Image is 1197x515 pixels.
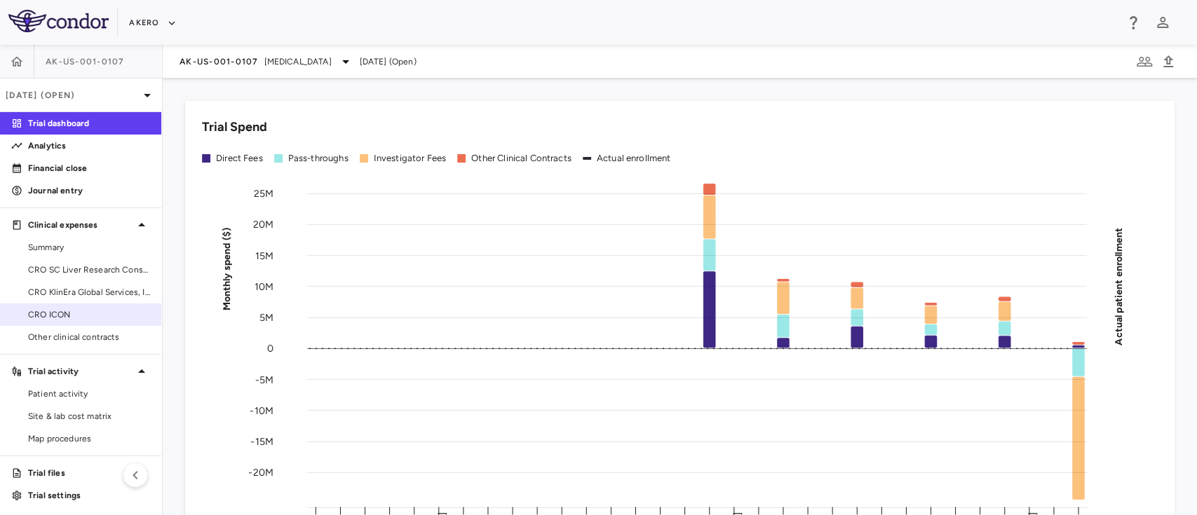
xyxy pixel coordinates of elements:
[28,432,150,445] span: Map procedures
[28,286,150,298] span: CRO KlinEra Global Services, Inc.
[28,331,150,343] span: Other clinical contracts
[28,219,133,231] p: Clinical expenses
[221,227,233,310] tspan: Monthly spend ($)
[259,312,273,324] tspan: 5M
[28,117,150,130] p: Trial dashboard
[28,162,150,174] p: Financial close
[28,387,150,400] span: Patient activity
[471,152,572,165] div: Other Clinical Contracts
[28,365,133,378] p: Trial activity
[254,188,273,200] tspan: 25M
[250,436,273,448] tspan: -15M
[1113,227,1125,345] tspan: Actual patient enrollment
[180,56,259,67] span: AK-US-001-0107
[597,152,671,165] div: Actual enrollment
[46,56,125,67] span: AK-US-001-0107
[253,219,273,231] tspan: 20M
[28,263,150,276] span: CRO SC Liver Research Consortium LLC
[28,489,150,502] p: Trial settings
[28,308,150,321] span: CRO ICON
[28,467,150,479] p: Trial files
[288,152,349,165] div: Pass-throughs
[129,12,176,34] button: Akero
[216,152,263,165] div: Direct Fees
[202,118,267,137] h6: Trial Spend
[250,404,273,416] tspan: -10M
[28,241,150,254] span: Summary
[28,139,150,152] p: Analytics
[28,410,150,423] span: Site & lab cost matrix
[360,55,417,68] span: [DATE] (Open)
[8,10,109,32] img: logo-full-SnFGN8VE.png
[6,89,139,102] p: [DATE] (Open)
[267,343,273,355] tspan: 0
[255,373,273,385] tspan: -5M
[374,152,447,165] div: Investigator Fees
[255,280,273,292] tspan: 10M
[255,249,273,261] tspan: 15M
[248,467,273,479] tspan: -20M
[28,184,150,197] p: Journal entry
[264,55,332,68] span: [MEDICAL_DATA]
